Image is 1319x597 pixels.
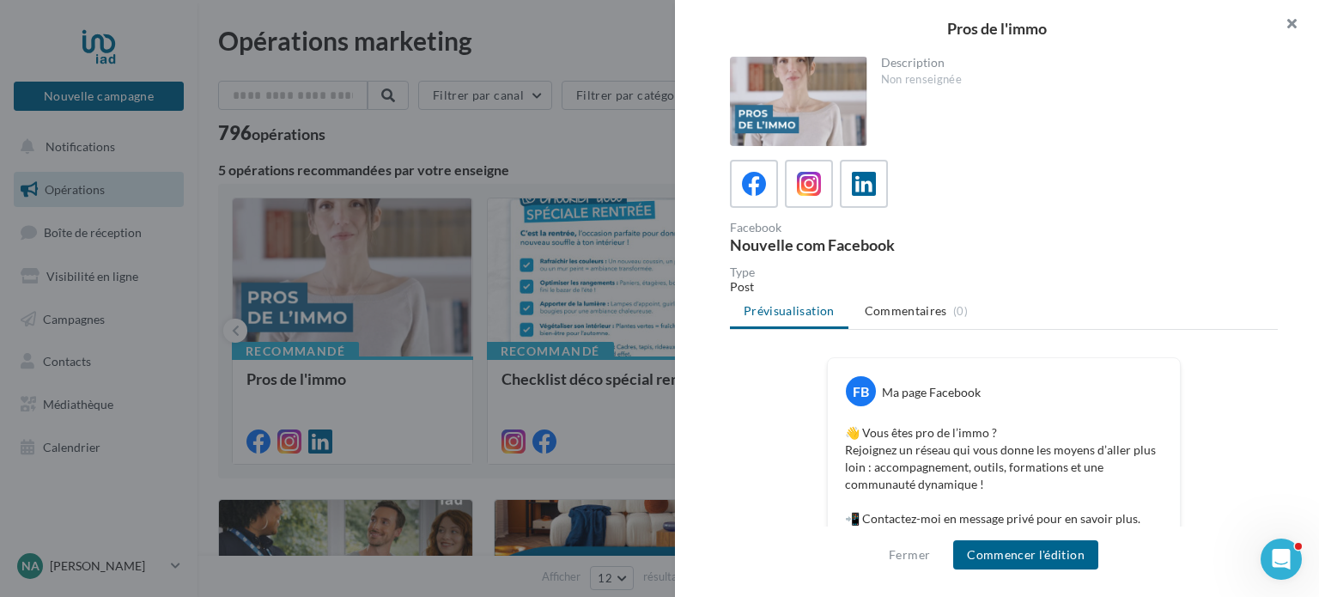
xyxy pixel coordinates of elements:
div: Facebook [730,222,997,234]
div: FB [846,376,876,406]
span: (0) [953,304,968,318]
div: Non renseignée [881,72,1265,88]
div: Nouvelle com Facebook [730,237,997,253]
iframe: Intercom live chat [1261,539,1302,580]
button: Commencer l'édition [953,540,1098,570]
div: Post [730,278,1278,295]
div: Description [881,57,1265,69]
div: Pros de l'immo [702,21,1292,36]
button: Fermer [882,545,937,565]
p: 👋 Vous êtes pro de l’immo ? Rejoignez un réseau qui vous donne les moyens d’aller plus loin : acc... [845,424,1163,527]
div: Type [730,266,1278,278]
div: Ma page Facebook [882,384,981,401]
span: Commentaires [865,302,947,320]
